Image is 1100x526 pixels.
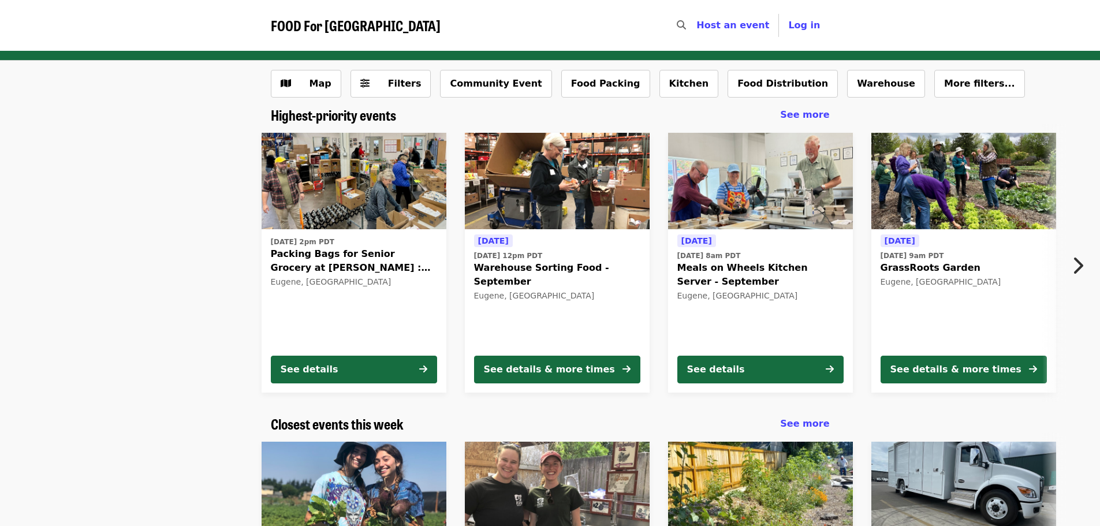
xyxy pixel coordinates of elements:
time: [DATE] 2pm PDT [271,237,334,247]
span: Meals on Wheels Kitchen Server - September [677,261,844,289]
button: Food Distribution [728,70,838,98]
i: arrow-right icon [826,364,834,375]
button: See details & more times [881,356,1047,383]
span: [DATE] [885,236,915,245]
button: More filters... [934,70,1025,98]
button: Kitchen [659,70,719,98]
div: See details [281,363,338,376]
button: Log in [779,14,829,37]
a: See details for "Warehouse Sorting Food - September" [465,133,650,393]
a: See details for "Meals on Wheels Kitchen Server - September" [668,133,853,393]
span: Packing Bags for Senior Grocery at [PERSON_NAME] : October [271,247,437,275]
span: Closest events this week [271,413,404,434]
span: Map [310,78,331,89]
img: Warehouse Sorting Food - September organized by FOOD For Lane County [465,133,650,230]
button: See details [271,356,437,383]
a: Host an event [696,20,769,31]
button: See details [677,356,844,383]
a: Closest events this week [271,416,404,432]
i: arrow-right icon [419,364,427,375]
span: FOOD For [GEOGRAPHIC_DATA] [271,15,441,35]
span: Log in [788,20,820,31]
button: Warehouse [847,70,925,98]
span: More filters... [944,78,1015,89]
i: chevron-right icon [1072,255,1083,277]
div: Closest events this week [262,416,839,432]
a: See details for "Packing Bags for Senior Grocery at Bailey Hill : October" [262,133,446,393]
i: sliders-h icon [360,78,370,89]
time: [DATE] 12pm PDT [474,251,543,261]
img: GrassRoots Garden organized by FOOD For Lane County [871,133,1056,230]
a: See more [780,108,829,122]
button: Show map view [271,70,341,98]
time: [DATE] 8am PDT [677,251,741,261]
button: See details & more times [474,356,640,383]
div: Highest-priority events [262,107,839,124]
a: FOOD For [GEOGRAPHIC_DATA] [271,17,441,34]
div: Eugene, [GEOGRAPHIC_DATA] [271,277,437,287]
button: Food Packing [561,70,650,98]
a: See details for "GrassRoots Garden" [871,133,1056,393]
span: [DATE] [681,236,712,245]
span: [DATE] [478,236,509,245]
span: Filters [388,78,422,89]
a: See more [780,417,829,431]
span: Warehouse Sorting Food - September [474,261,640,289]
i: map icon [281,78,291,89]
div: Eugene, [GEOGRAPHIC_DATA] [881,277,1047,287]
button: Community Event [440,70,551,98]
span: GrassRoots Garden [881,261,1047,275]
i: search icon [677,20,686,31]
span: See more [780,109,829,120]
input: Search [693,12,702,39]
span: Highest-priority events [271,105,396,125]
i: arrow-right icon [622,364,631,375]
div: See details & more times [890,363,1021,376]
div: See details & more times [484,363,615,376]
div: See details [687,363,745,376]
button: Filters (0 selected) [350,70,431,98]
i: arrow-right icon [1029,364,1037,375]
button: Next item [1062,249,1100,282]
a: Highest-priority events [271,107,396,124]
span: See more [780,418,829,429]
img: Packing Bags for Senior Grocery at Bailey Hill : October organized by FOOD For Lane County [262,133,446,230]
div: Eugene, [GEOGRAPHIC_DATA] [677,291,844,301]
time: [DATE] 9am PDT [881,251,944,261]
div: Eugene, [GEOGRAPHIC_DATA] [474,291,640,301]
img: Meals on Wheels Kitchen Server - September organized by FOOD For Lane County [668,133,853,230]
